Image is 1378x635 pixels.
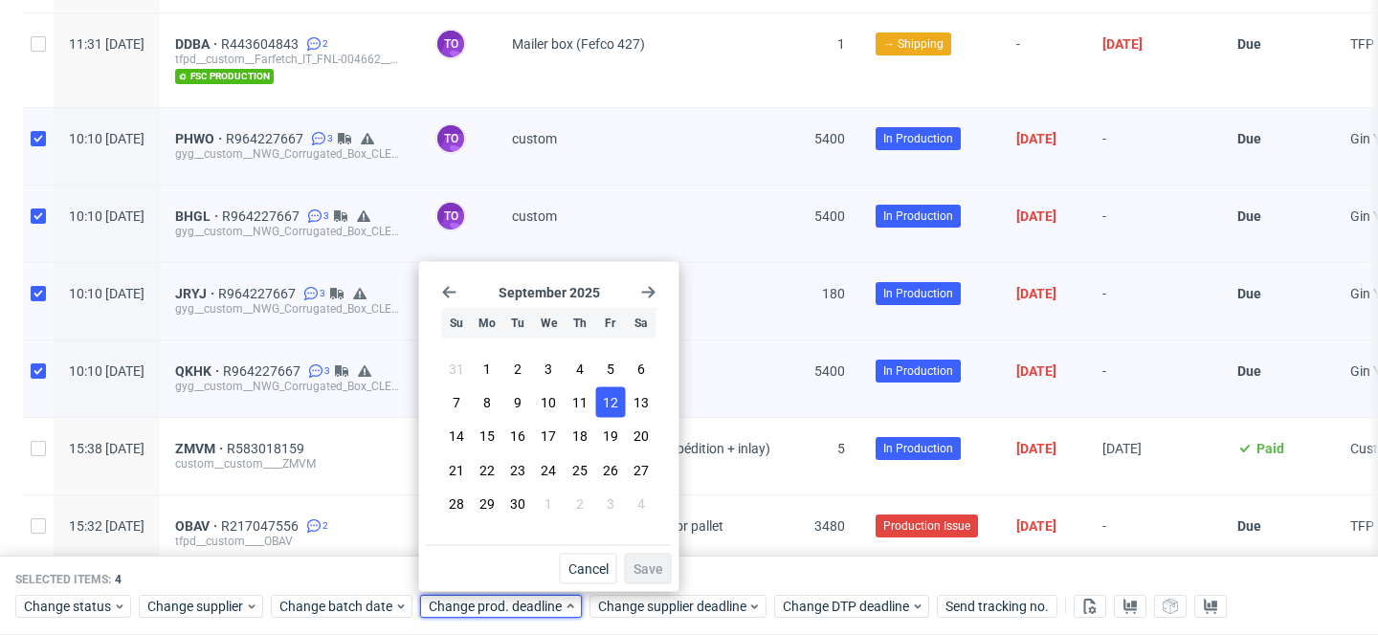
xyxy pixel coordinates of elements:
span: 26 [603,460,618,479]
span: 1 [837,36,845,52]
span: In Production [883,440,953,457]
span: Due [1237,518,1261,534]
span: [DATE] [1102,441,1142,456]
a: R583018159 [227,441,308,456]
span: Due [1237,208,1261,224]
span: In Production [883,208,953,225]
div: gyg__custom__NWG_Corrugated_Box_CLEAR_set_order__PHWO [175,146,405,162]
a: PHWO [175,131,226,146]
span: DDBA [175,36,221,52]
button: Sun Aug 31 2025 [442,354,472,384]
span: 11 [572,393,588,412]
span: - [1102,208,1207,239]
span: [DATE] [1016,208,1056,224]
button: Thu Sep 18 2025 [565,421,594,451]
a: 2 [302,36,328,52]
button: Sat Sep 13 2025 [626,387,656,418]
button: Mon Sep 29 2025 [473,488,502,518]
span: 28 [449,493,464,513]
div: We [534,308,564,339]
a: ZMVM [175,441,227,456]
button: Cancel [560,554,617,584]
span: → Shipping [883,35,944,53]
figcaption: to [437,203,464,230]
span: [DATE] [1102,36,1143,52]
span: Change supplier deadline [598,598,747,617]
span: In Production [883,362,953,380]
a: R964227667 [223,363,304,379]
button: Sun Sep 21 2025 [442,454,472,485]
a: R964227667 [222,208,303,224]
span: - [1016,36,1072,84]
button: Mon Sep 08 2025 [473,387,502,418]
a: R443604843 [221,36,302,52]
button: Wed Oct 01 2025 [534,488,564,518]
a: 3 [307,131,333,146]
button: Wed Sep 10 2025 [534,387,564,418]
span: 10 [541,393,556,412]
button: Fri Sep 12 2025 [595,387,625,418]
span: custom [512,131,557,146]
button: Thu Sep 25 2025 [565,454,594,485]
span: 3480 [814,518,845,534]
span: Cancel [568,562,609,576]
span: R217047556 [221,518,302,534]
span: 1 [545,493,552,513]
span: - [1102,518,1207,549]
span: 5400 [814,131,845,146]
span: 2 [514,360,522,379]
span: Due [1237,131,1261,146]
span: 15 [479,427,495,446]
span: Due [1237,36,1261,52]
span: - [1102,286,1207,317]
span: custom [512,208,557,224]
span: 30 [510,493,525,513]
button: Mon Sep 01 2025 [473,354,502,384]
span: 15:32 [DATE] [69,518,144,534]
span: 18 [572,427,588,446]
div: Th [565,308,594,339]
figcaption: to [437,125,464,152]
button: Wed Sep 17 2025 [534,421,564,451]
span: [DATE] [1016,363,1056,379]
span: 4 [576,360,584,379]
span: Paid [1256,441,1284,456]
span: [DATE] [1016,131,1056,146]
span: Due [1237,286,1261,301]
a: JRYJ [175,286,218,301]
section: September 2025 [442,285,656,300]
button: Tue Sep 30 2025 [503,488,533,518]
span: 13 [633,393,649,412]
div: Tu [503,308,533,339]
span: 4 [115,574,122,587]
a: BHGL [175,208,222,224]
span: 17 [541,427,556,446]
span: 2 [322,36,328,52]
div: Mo [473,308,502,339]
a: R964227667 [226,131,307,146]
button: Fri Oct 03 2025 [595,488,625,518]
div: Sa [626,308,656,339]
span: 20 [633,427,649,446]
span: 8 [483,393,491,412]
span: 3 [324,363,330,379]
button: Sun Sep 07 2025 [442,387,472,418]
span: Change batch date [279,598,394,617]
button: Tue Sep 16 2025 [503,421,533,451]
span: OBAV [175,518,221,534]
div: gyg__custom__NWG_Corrugated_Box_CLEAR_set_order__BHGL [175,224,405,239]
button: Wed Sep 24 2025 [534,454,564,485]
span: 10:10 [DATE] [69,363,144,379]
span: [DATE] [1016,441,1056,456]
span: - [1102,131,1207,162]
a: R964227667 [218,286,300,301]
span: 12 [603,393,618,412]
button: Sat Oct 04 2025 [626,488,656,518]
button: Thu Oct 02 2025 [565,488,594,518]
span: Mailer box (Fefco 427) [512,36,645,52]
span: 5 [607,360,614,379]
span: 27 [633,460,649,479]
